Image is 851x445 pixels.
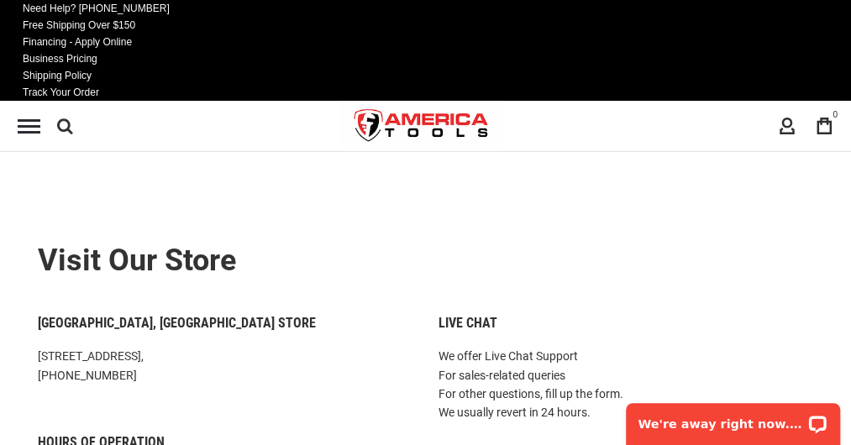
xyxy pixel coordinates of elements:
span: Shipping Policy [23,70,92,81]
a: 0 [808,110,840,142]
a: Shipping Policy [18,67,97,84]
p: We offer Live Chat Support For sales-related queries For other questions, fill up the form. We us... [439,347,814,422]
h2: Visit our store [38,244,813,278]
a: store logo [340,95,503,158]
h6: [GEOGRAPHIC_DATA], [GEOGRAPHIC_DATA] Store [38,316,413,331]
p: [STREET_ADDRESS], [PHONE_NUMBER] [38,347,413,385]
span: 0 [833,110,838,119]
h6: Live Chat [439,316,814,331]
a: Business Pricing [18,50,102,67]
a: Financing - Apply Online [18,34,137,50]
div: Menu [18,119,40,133]
iframe: LiveChat chat widget [615,392,851,445]
a: Track Your Order [18,84,104,101]
img: America Tools [340,95,503,158]
a: Free Shipping Over $150 [18,17,140,34]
